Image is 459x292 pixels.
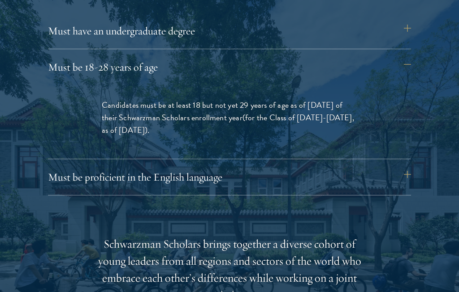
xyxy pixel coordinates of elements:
button: Must have an undergraduate degree [48,20,411,42]
p: Candidates must be at least 18 but not yet 29 years of age as of [DATE] of their Schwarzman Schol... [102,99,357,136]
button: Must be 18-28 years of age [48,56,411,78]
span: (for the Class of [DATE]-[DATE], as of [DATE]) [102,111,354,136]
button: Must be proficient in the English language [48,166,411,188]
